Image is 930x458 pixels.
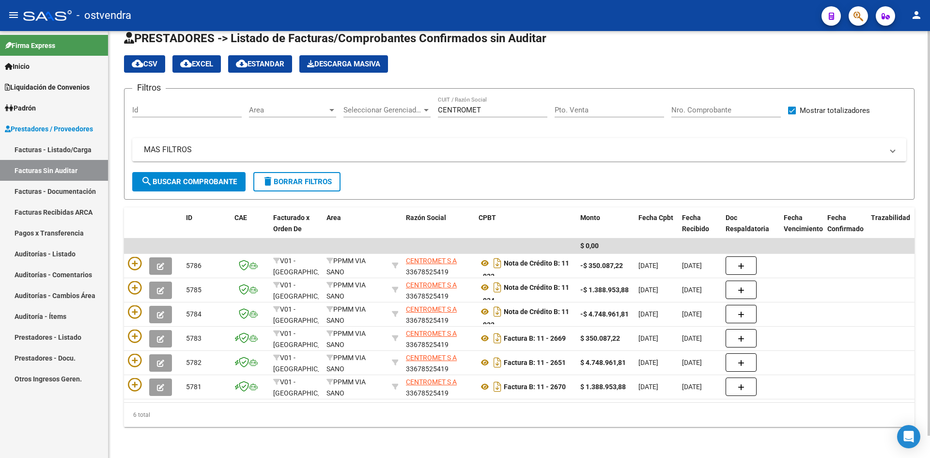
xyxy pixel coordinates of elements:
datatable-header-cell: Facturado x Orden De [269,207,323,250]
span: PPMM VIA SANO [326,378,366,397]
mat-panel-title: MAS FILTROS [144,144,883,155]
strong: -$ 350.087,22 [580,262,623,269]
span: PPMM VIA SANO [326,281,366,300]
i: Descargar documento [491,379,504,395]
span: [DATE] [682,286,702,294]
span: ID [186,214,192,221]
app-download-masive: Descarga masiva de comprobantes (adjuntos) [299,55,388,73]
span: 5782 [186,359,201,366]
strong: Factura B: 11 - 2651 [504,359,566,366]
span: PPMM VIA SANO [326,305,366,324]
span: Monto [580,214,600,221]
div: 33678525419 [406,304,471,324]
span: Fecha Recibido [682,214,709,233]
span: Fecha Vencimiento [784,214,823,233]
span: [DATE] [682,334,702,342]
div: 33678525419 [406,255,471,276]
span: [DATE] [638,310,658,318]
span: PPMM VIA SANO [326,354,366,373]
strong: -$ 1.388.953,88 [580,286,629,294]
span: 5786 [186,262,201,269]
div: 6 total [124,403,914,427]
datatable-header-cell: Fecha Vencimiento [780,207,823,250]
span: [DATE] [682,359,702,366]
span: [DATE] [638,286,658,294]
datatable-header-cell: Fecha Confirmado [823,207,867,250]
span: [DATE] [638,383,658,391]
span: PPMM VIA SANO [326,330,366,348]
span: CAE [234,214,247,221]
mat-icon: delete [262,175,274,187]
span: EXCEL [180,60,213,68]
datatable-header-cell: Trazabilidad [867,207,925,250]
mat-icon: search [141,175,153,187]
span: Fecha Cpbt [638,214,673,221]
div: 33678525419 [406,377,471,397]
span: Area [326,214,341,221]
span: [DATE] [682,310,702,318]
div: 33678525419 [406,280,471,300]
span: 5785 [186,286,201,294]
span: Fecha Confirmado [827,214,864,233]
span: Liquidación de Convenios [5,82,90,93]
span: Inicio [5,61,30,72]
mat-expansion-panel-header: MAS FILTROS [132,138,906,161]
datatable-header-cell: Fecha Recibido [678,207,722,250]
span: Buscar Comprobante [141,177,237,186]
span: Firma Express [5,40,55,51]
mat-icon: cloud_download [132,58,143,69]
span: 5784 [186,310,201,318]
span: CENTROMET S A [406,330,457,337]
span: Prestadores / Proveedores [5,124,93,134]
span: CENTROMET S A [406,281,457,289]
datatable-header-cell: Razón Social [402,207,475,250]
span: CENTROMET S A [406,257,457,265]
span: Doc Respaldatoria [726,214,769,233]
span: CENTROMET S A [406,354,457,362]
strong: Nota de Crédito B: 11 - 933 [479,259,569,280]
span: [DATE] [638,262,658,269]
span: [DATE] [682,383,702,391]
mat-icon: cloud_download [236,58,248,69]
span: 5781 [186,383,201,391]
mat-icon: cloud_download [180,58,192,69]
span: [DATE] [682,262,702,269]
strong: Nota de Crédito B: 11 - 932 [479,308,569,329]
i: Descargar documento [491,304,504,319]
span: CPBT [479,214,496,221]
h3: Filtros [132,81,166,95]
strong: Factura B: 11 - 2669 [504,334,566,342]
span: [DATE] [638,334,658,342]
strong: Nota de Crédito B: 11 - 934 [479,284,569,304]
button: EXCEL [172,55,221,73]
span: Mostrar totalizadores [800,105,870,116]
datatable-header-cell: Fecha Cpbt [635,207,678,250]
span: $ 0,00 [580,242,599,250]
button: Descarga Masiva [299,55,388,73]
datatable-header-cell: Doc Respaldatoria [722,207,780,250]
span: PRESTADORES -> Listado de Facturas/Comprobantes Confirmados sin Auditar [124,32,546,45]
mat-icon: person [911,9,922,21]
span: Razón Social [406,214,446,221]
strong: $ 350.087,22 [580,334,620,342]
span: CENTROMET S A [406,378,457,386]
div: 33678525419 [406,328,471,348]
strong: -$ 4.748.961,81 [580,310,629,318]
span: [DATE] [638,359,658,366]
button: Buscar Comprobante [132,172,246,191]
span: Descarga Masiva [307,60,380,68]
span: Padrón [5,103,36,113]
div: Open Intercom Messenger [897,425,920,448]
strong: Factura B: 11 - 2670 [504,383,566,391]
span: Facturado x Orden De [273,214,310,233]
span: CENTROMET S A [406,305,457,313]
div: 33678525419 [406,352,471,373]
i: Descargar documento [491,355,504,370]
i: Descargar documento [491,280,504,295]
i: Descargar documento [491,255,504,271]
span: 5783 [186,334,201,342]
datatable-header-cell: Monto [576,207,635,250]
mat-icon: menu [8,9,19,21]
button: Borrar Filtros [253,172,341,191]
datatable-header-cell: ID [182,207,231,250]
